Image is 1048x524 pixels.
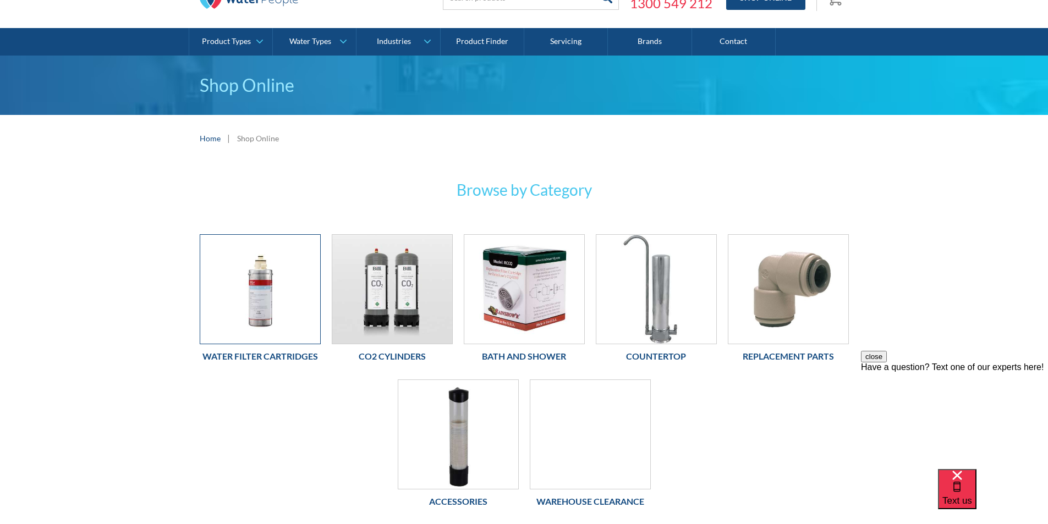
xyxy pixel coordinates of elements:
[200,72,849,98] h1: Shop Online
[289,37,331,46] div: Water Types
[200,350,321,363] h6: Water Filter Cartridges
[728,234,849,368] a: Replacement PartsReplacement Parts
[377,37,411,46] div: Industries
[356,28,440,56] a: Industries
[596,235,716,344] img: Countertop
[200,235,320,344] img: Water Filter Cartridges
[189,28,272,56] a: Product Types
[200,133,221,144] a: Home
[596,350,717,363] h6: Countertop
[226,131,232,145] div: |
[938,469,1048,524] iframe: podium webchat widget bubble
[237,133,279,144] div: Shop Online
[332,350,453,363] h6: Co2 Cylinders
[464,235,584,344] img: Bath and Shower
[596,234,717,368] a: CountertopCountertop
[728,235,848,344] img: Replacement Parts
[398,379,519,514] a: AccessoriesAccessories
[398,495,519,508] h6: Accessories
[441,28,524,56] a: Product Finder
[464,234,585,368] a: Bath and ShowerBath and Shower
[332,235,452,344] img: Co2 Cylinders
[692,28,776,56] a: Contact
[273,28,356,56] a: Water Types
[861,351,1048,483] iframe: podium webchat widget prompt
[200,234,321,368] a: Water Filter CartridgesWater Filter Cartridges
[202,37,251,46] div: Product Types
[530,379,651,514] a: Warehouse ClearanceWarehouse Clearance
[608,28,692,56] a: Brands
[310,178,739,201] h3: Browse by Category
[332,234,453,368] a: Co2 CylindersCo2 Cylinders
[728,350,849,363] h6: Replacement Parts
[398,380,518,489] img: Accessories
[464,350,585,363] h6: Bath and Shower
[530,495,651,508] h6: Warehouse Clearance
[524,28,608,56] a: Servicing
